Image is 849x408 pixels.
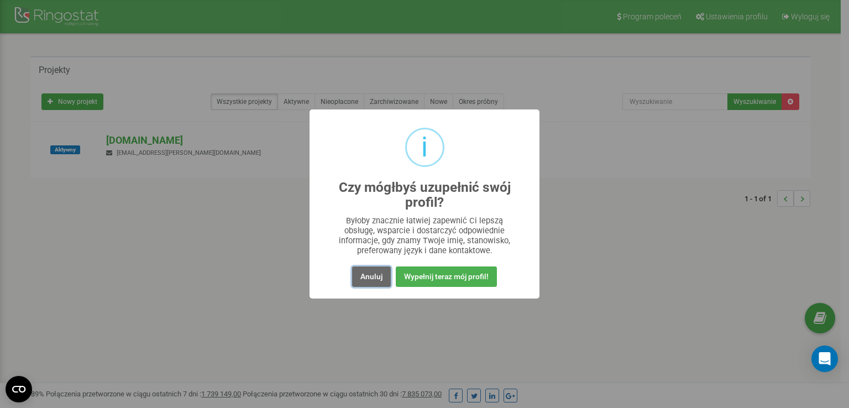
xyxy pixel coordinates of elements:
h2: Czy mógłbyś uzupełnić swój profil? [332,180,518,210]
button: Anuluj [352,266,391,287]
button: Wypełnij teraz mój profil! [396,266,497,287]
div: Byłoby znacznie łatwiej zapewnić Ci lepszą obsługę, wsparcie i dostarczyć odpowiednie informacje,... [332,216,518,255]
button: Open CMP widget [6,376,32,402]
div: i [421,129,428,165]
div: Open Intercom Messenger [811,346,838,372]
